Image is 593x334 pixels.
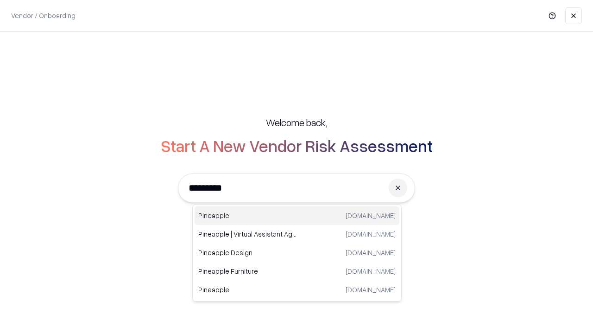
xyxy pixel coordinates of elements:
p: [DOMAIN_NAME] [346,285,396,295]
h2: Start A New Vendor Risk Assessment [161,136,433,155]
p: Pineapple | Virtual Assistant Agency [198,229,297,239]
p: [DOMAIN_NAME] [346,266,396,276]
p: [DOMAIN_NAME] [346,248,396,257]
div: Suggestions [192,204,402,302]
p: [DOMAIN_NAME] [346,229,396,239]
p: Pineapple [198,211,297,220]
p: Pineapple Furniture [198,266,297,276]
p: Pineapple [198,285,297,295]
h5: Welcome back, [266,116,327,129]
p: Pineapple Design [198,248,297,257]
p: Vendor / Onboarding [11,11,76,20]
p: [DOMAIN_NAME] [346,211,396,220]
